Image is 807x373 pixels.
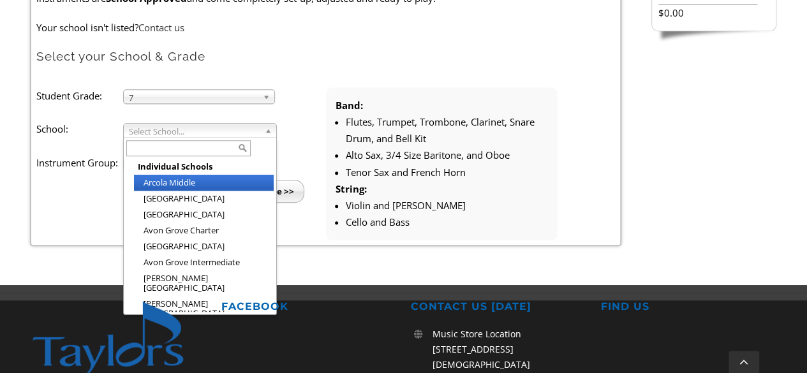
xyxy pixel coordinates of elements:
h2: FACEBOOK [221,300,396,314]
a: Contact us [138,21,184,34]
li: Avon Grove Charter [134,223,274,238]
li: Alto Sax, 3/4 Size Baritone, and Oboe [346,147,548,163]
li: Individual Schools [134,159,274,175]
span: Select School... [129,124,260,139]
h2: FIND US [600,300,775,314]
li: Flutes, Trumpet, Trombone, Clarinet, Snare Drum, and Bell Kit [346,113,548,147]
li: [GEOGRAPHIC_DATA] [134,207,274,223]
img: sidebar-footer.png [651,31,776,43]
span: 7 [129,90,258,105]
strong: String: [336,182,367,195]
label: School: [36,121,123,137]
strong: Band: [336,99,363,112]
h2: Select your School & Grade [36,48,616,64]
label: Instrument Group: [36,154,123,171]
li: [PERSON_NAME][GEOGRAPHIC_DATA] [134,296,274,321]
p: Your school isn't listed? [36,19,616,36]
h2: CONTACT US [DATE] [411,300,586,314]
label: Student Grade: [36,87,123,104]
li: [GEOGRAPHIC_DATA] [134,238,274,254]
li: Tenor Sax and French Horn [346,164,548,180]
li: Avon Grove Intermediate [134,254,274,270]
li: Arcola Middle [134,175,274,191]
li: [PERSON_NAME][GEOGRAPHIC_DATA] [134,270,274,296]
li: [GEOGRAPHIC_DATA] [134,191,274,207]
li: Violin and [PERSON_NAME] [346,197,548,214]
li: $0.00 [658,4,757,21]
li: Cello and Bass [346,214,548,230]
